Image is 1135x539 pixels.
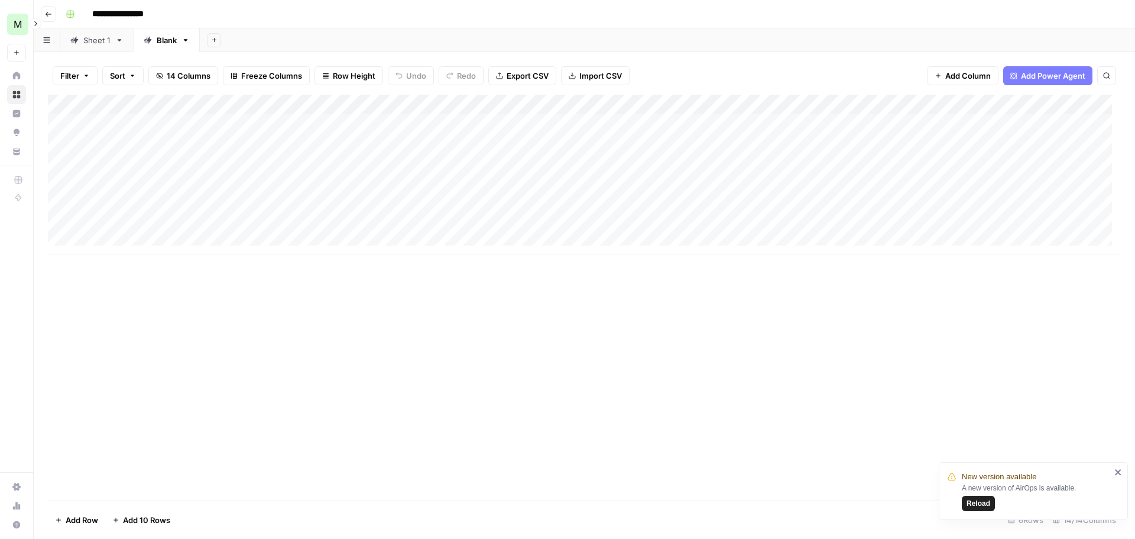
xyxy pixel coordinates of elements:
[945,70,991,82] span: Add Column
[157,34,177,46] div: Blank
[333,70,375,82] span: Row Height
[66,514,98,526] span: Add Row
[7,515,26,534] button: Help + Support
[561,66,630,85] button: Import CSV
[962,496,995,511] button: Reload
[488,66,556,85] button: Export CSV
[962,471,1036,483] span: New version available
[406,70,426,82] span: Undo
[7,104,26,123] a: Insights
[123,514,170,526] span: Add 10 Rows
[7,142,26,161] a: Your Data
[962,483,1111,511] div: A new version of AirOps is available.
[579,70,622,82] span: Import CSV
[7,123,26,142] a: Opportunities
[7,85,26,104] a: Browse
[167,70,210,82] span: 14 Columns
[102,66,144,85] button: Sort
[105,511,177,530] button: Add 10 Rows
[14,17,22,31] span: M
[7,496,26,515] a: Usage
[967,498,990,509] span: Reload
[48,511,105,530] button: Add Row
[83,34,111,46] div: Sheet 1
[1003,511,1048,530] div: 6 Rows
[148,66,218,85] button: 14 Columns
[60,70,79,82] span: Filter
[388,66,434,85] button: Undo
[223,66,310,85] button: Freeze Columns
[7,9,26,39] button: Workspace: Mailjet
[7,66,26,85] a: Home
[314,66,383,85] button: Row Height
[60,28,134,52] a: Sheet 1
[241,70,302,82] span: Freeze Columns
[134,28,200,52] a: Blank
[1114,467,1123,477] button: close
[1003,66,1092,85] button: Add Power Agent
[1021,70,1085,82] span: Add Power Agent
[110,70,125,82] span: Sort
[1048,511,1121,530] div: 14/14 Columns
[439,66,484,85] button: Redo
[53,66,98,85] button: Filter
[507,70,549,82] span: Export CSV
[457,70,476,82] span: Redo
[7,477,26,496] a: Settings
[927,66,998,85] button: Add Column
